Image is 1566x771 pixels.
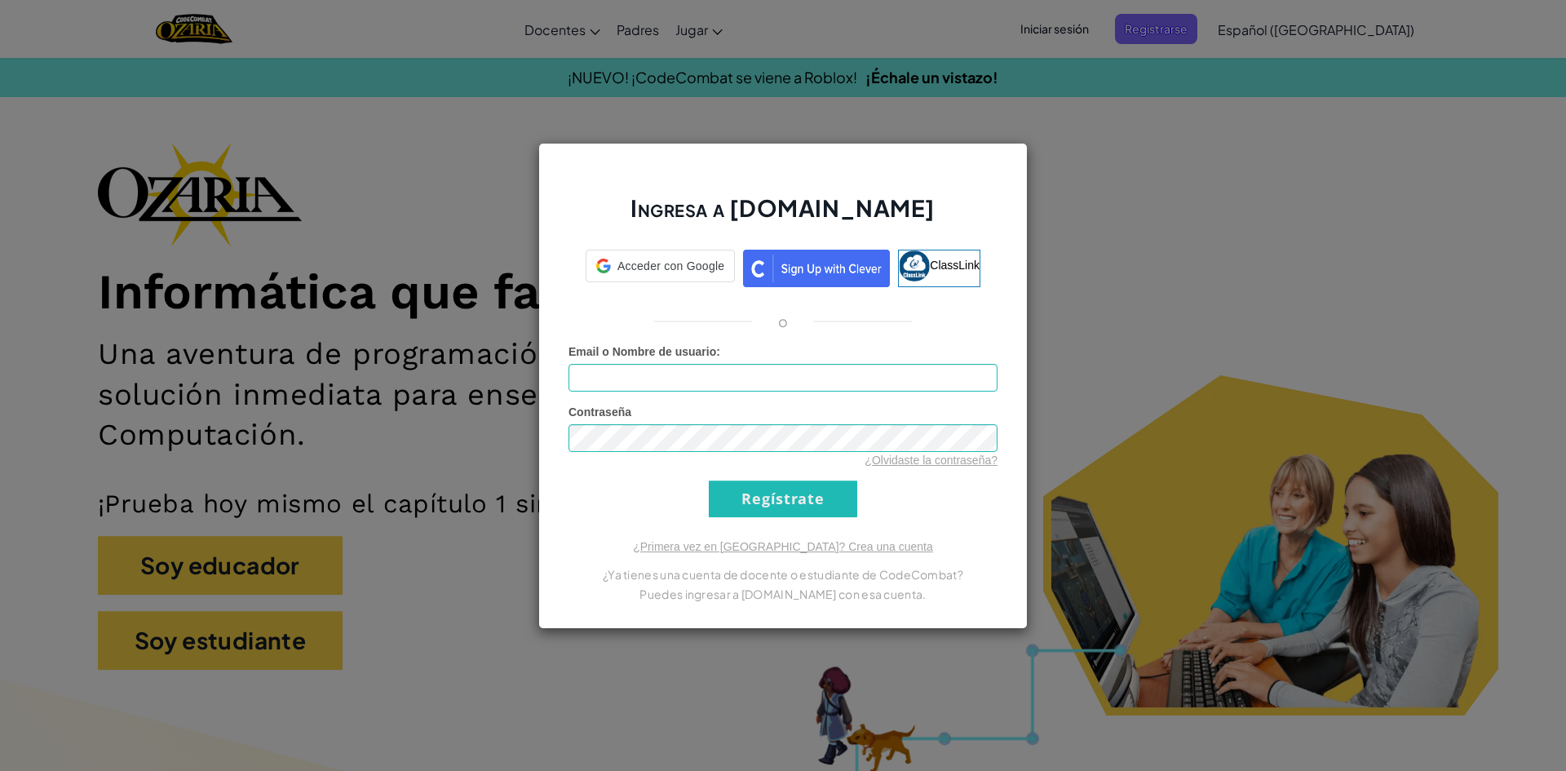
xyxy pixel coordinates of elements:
[586,250,735,282] div: Acceder con Google
[617,258,724,274] span: Acceder con Google
[568,405,631,419] span: Contraseña
[709,481,857,517] input: Regístrate
[778,312,788,331] p: o
[568,343,720,360] label: :
[568,193,998,240] h2: Ingresa a [DOMAIN_NAME]
[743,250,890,287] img: clever_sso_button@2x.png
[568,584,998,604] p: Puedes ingresar a [DOMAIN_NAME] con esa cuenta.
[633,540,933,553] a: ¿Primera vez en [GEOGRAPHIC_DATA]? Crea una cuenta
[865,454,998,467] a: ¿Olvidaste la contraseña?
[568,565,998,584] p: ¿Ya tienes una cuenta de docente o estudiante de CodeCombat?
[930,258,980,271] span: ClassLink
[899,250,930,281] img: classlink-logo-small.png
[568,345,716,358] span: Email o Nombre de usuario
[586,250,735,287] a: Acceder con Google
